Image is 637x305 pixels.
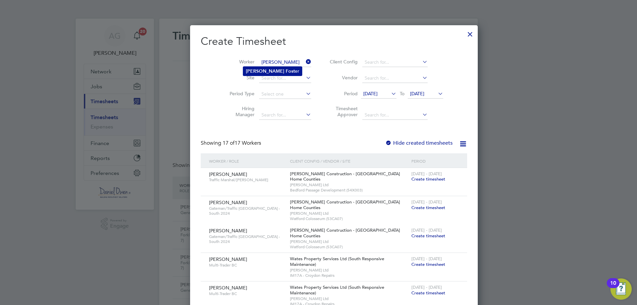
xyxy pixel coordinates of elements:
input: Search for... [259,58,311,67]
input: Select one [259,90,311,99]
label: Period Type [225,91,254,97]
li: er [243,67,302,76]
span: [PERSON_NAME] Ltd [290,296,408,301]
span: [DATE] - [DATE] [411,284,442,290]
div: Period [410,153,460,169]
span: Create timesheet [411,233,445,239]
span: Create timesheet [411,205,445,210]
span: [PERSON_NAME] [209,171,247,177]
label: Vendor [328,75,358,81]
span: [PERSON_NAME] Ltd [290,267,408,273]
label: Hiring Manager [225,106,254,117]
input: Search for... [259,74,311,83]
div: Client Config / Vendor / Site [288,153,410,169]
label: Timesheet Approver [328,106,358,117]
span: [DATE] - [DATE] [411,227,442,233]
button: Open Resource Center, 10 new notifications [610,278,632,300]
input: Search for... [362,74,428,83]
span: Create timesheet [411,290,445,296]
label: Client Config [328,59,358,65]
span: Wates Property Services Ltd (South Responsive Maintenance) [290,256,384,267]
label: Hide created timesheets [385,140,453,146]
span: Create timesheet [411,262,445,267]
span: [DATE] - [DATE] [411,256,442,262]
span: [PERSON_NAME] [209,199,247,205]
span: To [398,89,406,98]
span: [PERSON_NAME] Construction - [GEOGRAPHIC_DATA] Home Counties [290,171,400,182]
b: [PERSON_NAME] [246,68,284,74]
span: Create timesheet [411,176,445,182]
span: Watford Colosseum (53CA07) [290,216,408,221]
span: [PERSON_NAME] [209,228,247,234]
span: Wates Property Services Ltd (South Responsive Maintenance) [290,284,384,296]
div: Showing [201,140,262,147]
span: 17 of [223,140,235,146]
label: Worker [225,59,254,65]
div: Worker / Role [207,153,288,169]
span: Traffic Marshal/[PERSON_NAME] [209,177,285,183]
span: [PERSON_NAME] Ltd [290,239,408,244]
span: [DATE] [410,91,424,97]
b: Fost [286,68,295,74]
span: Gateman/Traffic [GEOGRAPHIC_DATA] - South 2024 [209,206,285,216]
span: Multi-Trader BC [209,263,285,268]
span: [PERSON_NAME] [209,256,247,262]
span: [PERSON_NAME] Ltd [290,182,408,188]
input: Search for... [259,111,311,120]
span: [DATE] - [DATE] [411,199,442,205]
label: Period [328,91,358,97]
span: [PERSON_NAME] Construction - [GEOGRAPHIC_DATA] Home Counties [290,199,400,210]
span: Gateman/Traffic [GEOGRAPHIC_DATA] - South 2024 [209,234,285,244]
span: IM17A - Croydon Repairs [290,273,408,278]
span: [DATE] [363,91,378,97]
span: [PERSON_NAME] [209,285,247,291]
span: Multi-Trader BC [209,291,285,296]
label: Site [225,75,254,81]
span: 17 Workers [223,140,261,146]
span: [DATE] - [DATE] [411,171,442,177]
h2: Create Timesheet [201,35,467,48]
div: 10 [610,283,616,292]
span: Bedford Passage Development (54X003) [290,188,408,193]
input: Search for... [362,111,428,120]
input: Search for... [362,58,428,67]
span: [PERSON_NAME] Construction - [GEOGRAPHIC_DATA] Home Counties [290,227,400,239]
span: [PERSON_NAME] Ltd [290,211,408,216]
span: Watford Colosseum (53CA07) [290,244,408,250]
